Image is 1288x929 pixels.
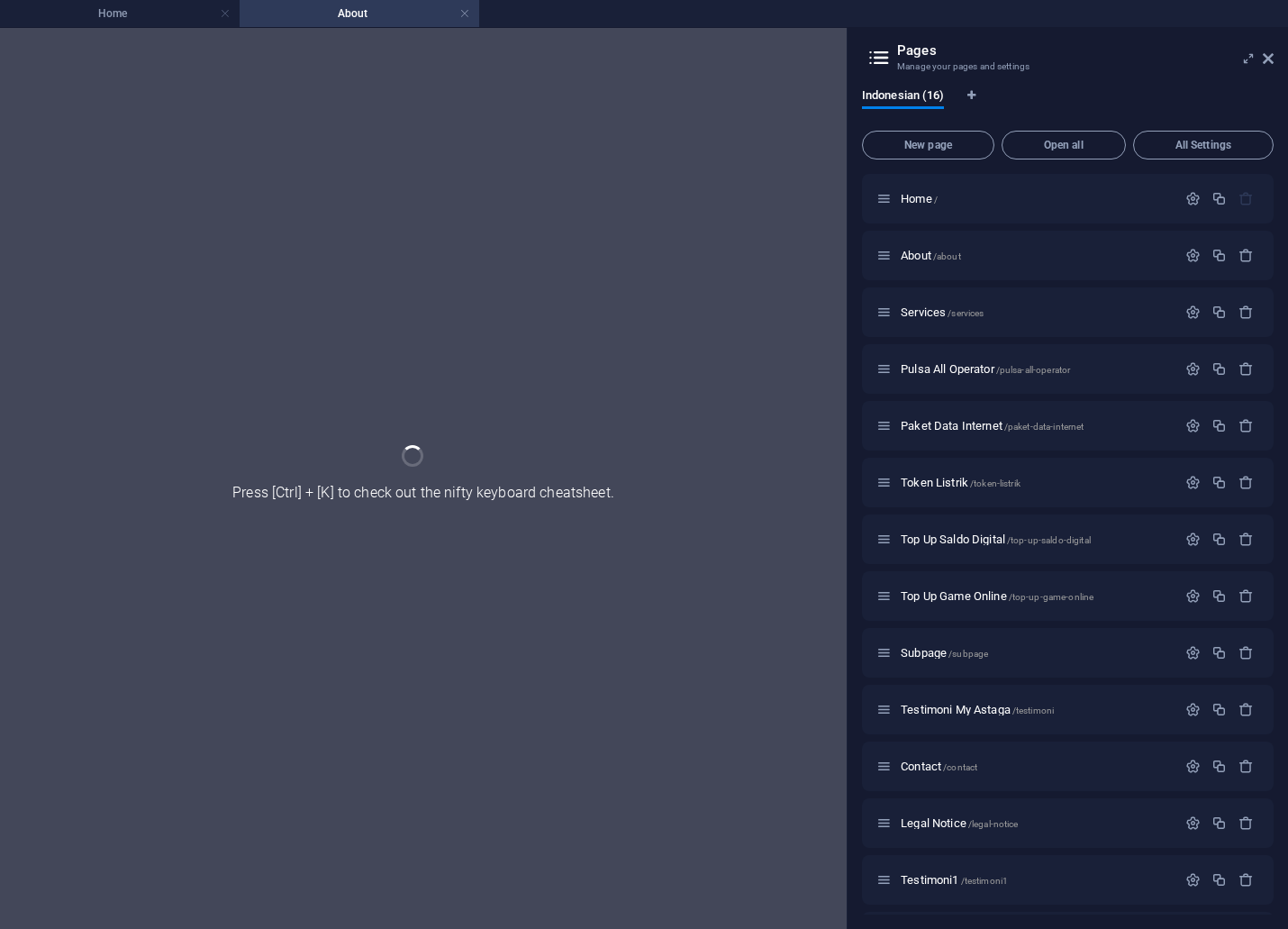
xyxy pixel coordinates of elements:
[1238,588,1254,604] div: Remove
[895,817,1176,829] div: Legal Notice/legal-notice
[1185,305,1201,320] div: Settings
[1211,702,1227,717] div: Duplicate
[1211,361,1227,377] div: Duplicate
[1211,248,1227,263] div: Duplicate
[1211,305,1227,320] div: Duplicate
[895,647,1176,659] div: Subpage/subpage
[895,250,1176,261] div: About/about
[1010,140,1118,150] span: Open all
[1238,532,1254,547] div: Remove
[895,363,1176,375] div: Pulsa All Operator/pulsa-all-operator
[961,876,1009,886] span: /testimoni1
[1185,759,1201,774] div: Settings
[901,533,1091,546] span: Click to open page
[968,819,1019,829] span: /legal-notice
[1185,815,1201,831] div: Settings
[1238,191,1254,206] div: The startpage cannot be deleted
[901,362,1070,376] span: Click to open page
[1211,872,1227,888] div: Duplicate
[901,305,984,319] span: Click to open page
[1185,191,1201,206] div: Settings
[1007,535,1091,545] span: /top-up-saldo-digital
[943,762,977,772] span: /contact
[895,533,1176,545] div: Top Up Saldo Digital/top-up-saldo-digital
[901,589,1093,603] span: Click to open page
[1211,418,1227,433] div: Duplicate
[1238,361,1254,377] div: Remove
[1238,815,1254,831] div: Remove
[240,4,479,23] h4: About
[1238,702,1254,717] div: Remove
[1211,815,1227,831] div: Duplicate
[1185,702,1201,717] div: Settings
[1185,418,1201,433] div: Settings
[895,704,1176,715] div: Testimoni My Astaga/testimoni
[1185,475,1201,490] div: Settings
[1211,645,1227,660] div: Duplicate
[1211,191,1227,206] div: Duplicate
[901,816,1018,830] span: Click to open page
[1009,592,1094,602] span: /top-up-game-online
[1238,872,1254,888] div: Remove
[862,85,944,110] span: Indonesian (16)
[1012,706,1054,715] span: /testimoni
[1133,131,1274,159] button: All Settings
[1211,588,1227,604] div: Duplicate
[895,477,1176,488] div: Token Listrik/token-listrik
[895,193,1176,205] div: Home/
[1185,588,1201,604] div: Settings
[870,140,986,150] span: New page
[1238,759,1254,774] div: Remove
[895,761,1176,772] div: Contact/contact
[1211,759,1227,774] div: Duplicate
[996,365,1071,375] span: /pulsa-all-operator
[1185,872,1201,888] div: Settings
[948,308,984,318] span: /services
[1238,248,1254,263] div: Remove
[895,874,1176,886] div: Testimoni1/testimoni1
[1004,422,1084,432] span: /paket-data-internet
[1185,645,1201,660] div: Settings
[901,873,1008,887] span: Click to open page
[1002,131,1126,159] button: Open all
[862,131,994,159] button: New page
[1185,361,1201,377] div: Settings
[1238,305,1254,320] div: Remove
[901,476,1020,489] span: Click to open page
[970,478,1020,488] span: /token-listrik
[895,590,1176,602] div: Top Up Game Online/top-up-game-online
[897,59,1238,75] h3: Manage your pages and settings
[1238,645,1254,660] div: Remove
[1185,248,1201,263] div: Settings
[895,420,1176,432] div: Paket Data Internet/paket-data-internet
[1238,418,1254,433] div: Remove
[897,42,1274,59] h2: Pages
[901,703,1054,716] span: Click to open page
[1211,532,1227,547] div: Duplicate
[895,306,1176,318] div: Services/services
[1141,140,1265,150] span: All Settings
[901,760,977,773] span: Click to open page
[901,419,1084,433] span: Click to open page
[901,646,988,660] span: Click to open page
[948,649,988,659] span: /subpage
[934,195,938,205] span: /
[901,192,938,205] span: Click to open page
[933,251,961,261] span: /about
[901,249,961,262] span: Click to open page
[1238,475,1254,490] div: Remove
[1185,532,1201,547] div: Settings
[1211,475,1227,490] div: Duplicate
[862,89,1274,123] div: Language Tabs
